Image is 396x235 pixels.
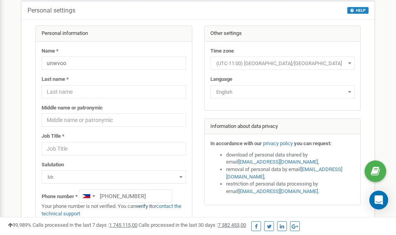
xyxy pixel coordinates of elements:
[136,203,152,209] a: verify it
[238,159,318,165] a: [EMAIL_ADDRESS][DOMAIN_NAME]
[33,222,137,228] span: Calls processed in the last 7 days :
[218,222,246,228] u: 7 382 453,00
[42,203,186,217] p: Your phone number is not verified. You can or
[42,142,186,155] input: Job Title
[42,161,64,169] label: Salutation
[42,133,64,140] label: Job Title *
[204,26,361,42] div: Other settings
[210,76,232,83] label: Language
[213,87,352,98] span: English
[36,26,192,42] div: Personal information
[210,140,262,146] strong: In accordance with our
[8,222,31,228] span: 99,989%
[79,190,97,202] div: Telephone country code
[213,58,352,69] span: (UTC-11:00) Pacific/Midway
[27,7,75,14] h5: Personal settings
[238,188,318,194] a: [EMAIL_ADDRESS][DOMAIN_NAME]
[42,113,186,127] input: Middle name or patronymic
[42,76,69,83] label: Last name *
[226,166,342,180] a: [EMAIL_ADDRESS][DOMAIN_NAME]
[42,56,186,70] input: Name
[42,104,103,112] label: Middle name or patronymic
[210,85,355,98] span: English
[226,166,355,180] li: removal of personal data by email ,
[42,193,78,200] label: Phone number *
[210,56,355,70] span: (UTC-11:00) Pacific/Midway
[79,189,172,203] input: +1-800-555-55-55
[347,7,369,14] button: HELP
[42,170,186,184] span: Mr.
[294,140,332,146] strong: you can request:
[42,203,181,217] a: contact the technical support
[109,222,137,228] u: 1 745 115,00
[226,151,355,166] li: download of personal data shared by email ,
[226,180,355,195] li: restriction of personal data processing by email .
[139,222,246,228] span: Calls processed in the last 30 days :
[204,119,361,135] div: Information about data privacy
[44,172,183,183] span: Mr.
[42,47,58,55] label: Name *
[369,191,388,209] div: Open Intercom Messenger
[210,47,234,55] label: Time zone
[263,140,293,146] a: privacy policy
[42,85,186,98] input: Last name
